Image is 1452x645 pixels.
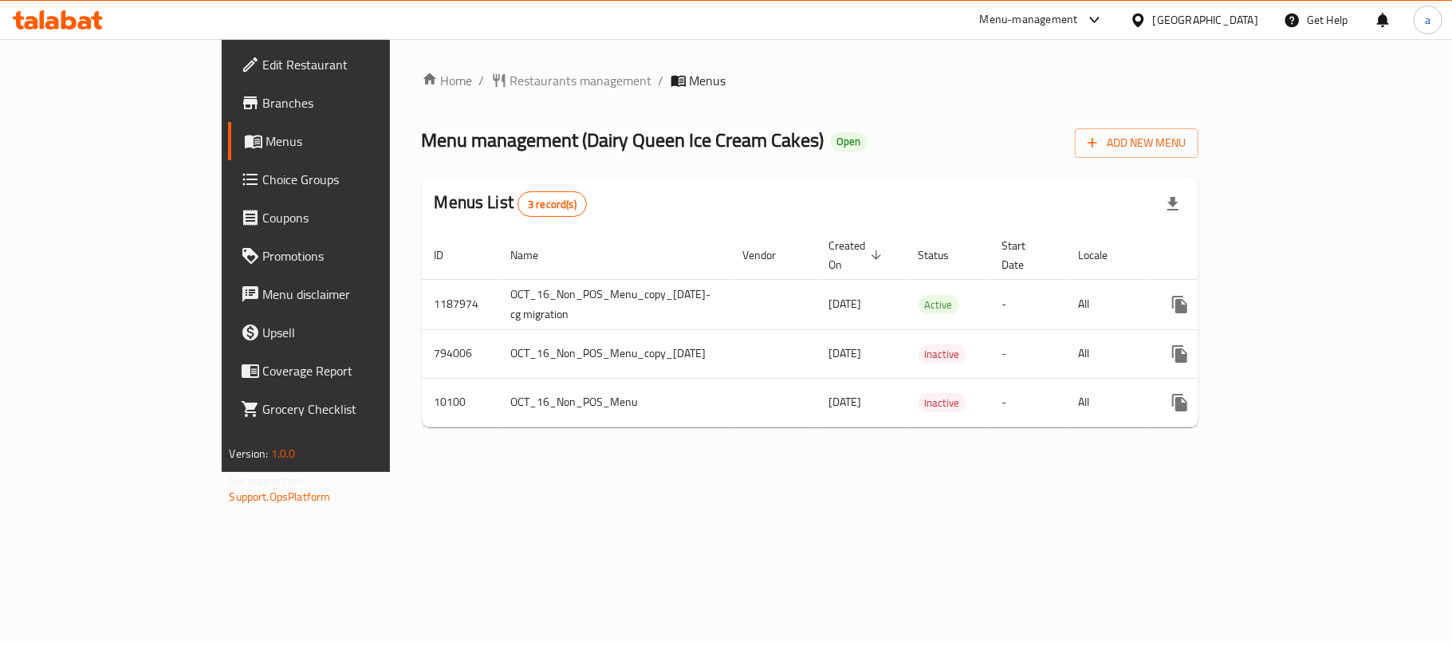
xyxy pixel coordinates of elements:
[829,293,862,314] span: [DATE]
[435,246,465,265] span: ID
[263,399,451,419] span: Grocery Checklist
[498,329,730,378] td: OCT_16_Non_POS_Menu_copy_[DATE]
[1148,231,1327,280] th: Actions
[831,132,868,151] div: Open
[990,329,1066,378] td: -
[1161,335,1199,373] button: more
[228,275,464,313] a: Menu disclaimer
[1161,383,1199,422] button: more
[422,231,1327,427] table: enhanced table
[919,393,966,412] div: Inactive
[263,55,451,74] span: Edit Restaurant
[422,71,1199,90] nav: breadcrumb
[518,197,586,212] span: 3 record(s)
[1161,285,1199,324] button: more
[491,71,652,90] a: Restaurants management
[1066,378,1148,427] td: All
[230,443,269,464] span: Version:
[829,236,887,274] span: Created On
[743,246,797,265] span: Vendor
[1066,329,1148,378] td: All
[829,343,862,364] span: [DATE]
[1066,279,1148,329] td: All
[919,296,959,314] span: Active
[919,246,970,265] span: Status
[263,93,451,112] span: Branches
[919,295,959,314] div: Active
[990,378,1066,427] td: -
[498,279,730,329] td: OCT_16_Non_POS_Menu_copy_[DATE]-cg migration
[263,361,451,380] span: Coverage Report
[1425,11,1430,29] span: a
[228,84,464,122] a: Branches
[511,246,560,265] span: Name
[510,71,652,90] span: Restaurants management
[831,135,868,148] span: Open
[422,122,824,158] span: Menu management ( Dairy Queen Ice Cream Cakes )
[659,71,664,90] li: /
[435,191,587,217] h2: Menus List
[263,323,451,342] span: Upsell
[517,191,587,217] div: Total records count
[263,285,451,304] span: Menu disclaimer
[263,246,451,265] span: Promotions
[228,352,464,390] a: Coverage Report
[263,208,451,227] span: Coupons
[479,71,485,90] li: /
[690,71,726,90] span: Menus
[228,122,464,160] a: Menus
[919,345,966,364] span: Inactive
[980,10,1078,29] div: Menu-management
[228,237,464,275] a: Promotions
[990,279,1066,329] td: -
[1079,246,1129,265] span: Locale
[266,132,451,151] span: Menus
[1154,185,1192,223] div: Export file
[1088,133,1186,153] span: Add New Menu
[263,170,451,189] span: Choice Groups
[271,443,296,464] span: 1.0.0
[498,378,730,427] td: OCT_16_Non_POS_Menu
[1002,236,1047,274] span: Start Date
[230,486,331,507] a: Support.OpsPlatform
[230,470,303,491] span: Get support on:
[228,45,464,84] a: Edit Restaurant
[829,391,862,412] span: [DATE]
[1153,11,1258,29] div: [GEOGRAPHIC_DATA]
[228,390,464,428] a: Grocery Checklist
[228,199,464,237] a: Coupons
[228,160,464,199] a: Choice Groups
[919,394,966,412] span: Inactive
[228,313,464,352] a: Upsell
[1075,128,1198,158] button: Add New Menu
